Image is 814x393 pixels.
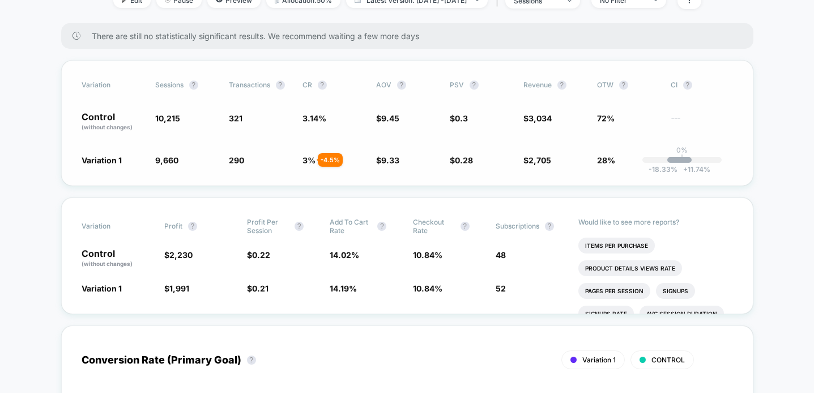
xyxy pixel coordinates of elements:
[229,81,270,89] span: Transactions
[376,113,399,123] span: $
[523,113,552,123] span: $
[461,222,470,231] button: ?
[247,250,270,260] span: $
[169,250,193,260] span: 2,230
[578,218,733,226] p: Would like to see more reports?
[450,81,464,89] span: PSV
[376,155,399,165] span: $
[169,284,189,293] span: 1,991
[649,165,677,174] span: -18.33 %
[330,250,359,260] span: 14.02 %
[671,115,733,132] span: ---
[155,81,184,89] span: Sessions
[578,260,682,276] li: Product Details Views Rate
[276,81,285,90] button: ?
[377,222,386,231] button: ?
[252,284,269,293] span: 0.21
[82,81,144,90] span: Variation
[597,155,615,165] span: 28%
[578,238,655,253] li: Items Per Purchase
[619,81,628,90] button: ?
[82,155,122,165] span: Variation 1
[229,113,242,123] span: 321
[82,284,122,293] span: Variation 1
[295,222,304,231] button: ?
[656,283,695,299] li: Signups
[302,155,316,165] span: 3 %
[302,113,326,123] span: 3.14 %
[671,81,733,90] span: CI
[82,260,133,267] span: (without changes)
[557,81,566,90] button: ?
[252,250,270,260] span: 0.22
[496,250,506,260] span: 48
[683,165,688,174] span: +
[229,155,244,165] span: 290
[164,222,182,230] span: Profit
[82,124,133,130] span: (without changes)
[683,81,692,90] button: ?
[155,113,180,123] span: 10,215
[330,218,372,235] span: Add To Cart Rate
[381,113,399,123] span: 9.45
[470,81,479,90] button: ?
[413,284,442,293] span: 10.84 %
[455,113,468,123] span: 0.3
[330,284,357,293] span: 14.19 %
[496,222,539,230] span: Subscriptions
[413,218,455,235] span: Checkout Rate
[82,218,144,235] span: Variation
[523,81,552,89] span: Revenue
[188,222,197,231] button: ?
[597,113,615,123] span: 72%
[529,113,552,123] span: 3,034
[164,284,189,293] span: $
[247,218,289,235] span: Profit Per Session
[676,146,688,154] p: 0%
[578,306,634,322] li: Signups Rate
[397,81,406,90] button: ?
[681,154,683,163] p: |
[640,306,724,322] li: Avg Session Duration
[164,250,193,260] span: $
[247,356,256,365] button: ?
[82,249,153,268] p: Control
[318,153,343,167] div: - 4.5 %
[529,155,551,165] span: 2,705
[381,155,399,165] span: 9.33
[578,283,650,299] li: Pages Per Session
[450,113,468,123] span: $
[496,284,506,293] span: 52
[455,155,473,165] span: 0.28
[376,81,391,89] span: AOV
[302,81,312,89] span: CR
[677,165,710,174] span: 11.74 %
[651,356,685,364] span: CONTROL
[413,250,442,260] span: 10.84 %
[597,81,659,90] span: OTW
[545,222,554,231] button: ?
[92,31,731,41] span: There are still no statistically significant results. We recommend waiting a few more days
[189,81,198,90] button: ?
[582,356,616,364] span: Variation 1
[155,155,178,165] span: 9,660
[247,284,269,293] span: $
[523,155,551,165] span: $
[82,112,144,132] p: Control
[450,155,473,165] span: $
[318,81,327,90] button: ?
